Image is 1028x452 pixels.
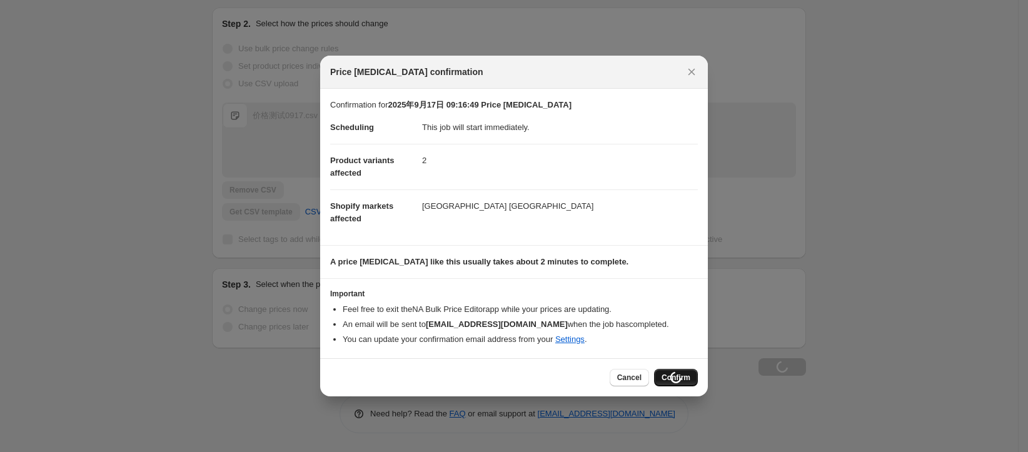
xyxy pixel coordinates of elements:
b: 2025年9月17日 09:16:49 Price [MEDICAL_DATA] [388,100,572,109]
h3: Important [330,289,698,299]
li: Feel free to exit the NA Bulk Price Editor app while your prices are updating. [343,303,698,316]
button: Close [683,63,700,81]
b: [EMAIL_ADDRESS][DOMAIN_NAME] [426,319,568,329]
button: Cancel [610,369,649,386]
span: Price [MEDICAL_DATA] confirmation [330,66,483,78]
li: You can update your confirmation email address from your . [343,333,698,346]
dd: [GEOGRAPHIC_DATA] [GEOGRAPHIC_DATA] [422,189,698,223]
span: Scheduling [330,123,374,132]
dd: 2 [422,144,698,177]
span: Product variants affected [330,156,395,178]
b: A price [MEDICAL_DATA] like this usually takes about 2 minutes to complete. [330,257,628,266]
span: Shopify markets affected [330,201,393,223]
li: An email will be sent to when the job has completed . [343,318,698,331]
span: Cancel [617,373,642,383]
a: Settings [555,334,585,344]
p: Confirmation for [330,99,698,111]
dd: This job will start immediately. [422,111,698,144]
